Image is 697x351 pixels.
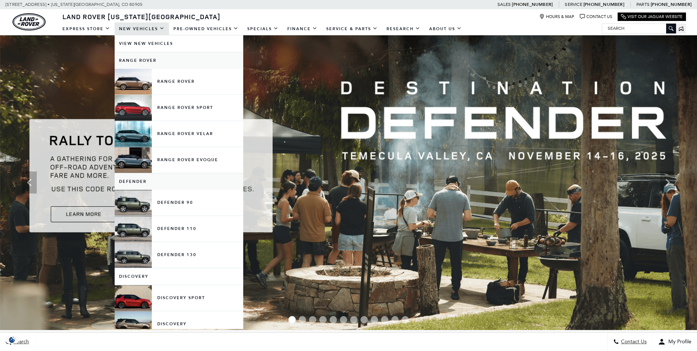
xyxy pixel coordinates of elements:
a: Range Rover Evoque [115,147,243,173]
a: Defender 110 [115,216,243,242]
a: Visit Our Jaguar Website [621,14,683,19]
span: Go to slide 12 [402,316,409,323]
a: Range Rover Sport [115,95,243,121]
a: Research [382,22,425,35]
span: Go to slide 1 [288,316,296,323]
a: [STREET_ADDRESS] • [US_STATE][GEOGRAPHIC_DATA], CO 80905 [6,2,143,7]
span: Sales [497,2,511,7]
span: Go to slide 9 [371,316,378,323]
span: Go to slide 8 [360,316,368,323]
span: Land Rover [US_STATE][GEOGRAPHIC_DATA] [62,12,220,21]
input: Search [602,24,676,33]
span: Go to slide 6 [340,316,347,323]
a: Range Rover Velar [115,121,243,147]
a: Range Rover [115,69,243,95]
span: Service [565,2,582,7]
span: Go to slide 3 [309,316,316,323]
a: Finance [283,22,322,35]
a: Defender 90 [115,190,243,216]
a: Defender 130 [115,242,243,268]
a: Discovery Sport [115,285,243,311]
a: Hours & Map [539,14,574,19]
span: Go to slide 10 [381,316,388,323]
img: Land Rover [12,13,46,31]
a: Specials [243,22,283,35]
a: [PHONE_NUMBER] [651,1,691,7]
div: Previous [22,171,37,194]
a: land-rover [12,13,46,31]
a: About Us [425,22,466,35]
a: Range Rover [115,52,243,69]
span: My Profile [665,339,691,345]
span: Go to slide 11 [391,316,399,323]
a: [PHONE_NUMBER] [512,1,553,7]
span: Go to slide 4 [319,316,327,323]
a: EXPRESS STORE [58,22,115,35]
div: Next [660,171,675,194]
a: New Vehicles [115,22,169,35]
span: Parts [636,2,650,7]
span: Go to slide 5 [330,316,337,323]
a: Discovery [115,268,243,285]
a: Defender [115,173,243,190]
nav: Main Navigation [58,22,466,35]
img: Opt-Out Icon [4,336,21,344]
a: [PHONE_NUMBER] [583,1,624,7]
a: Land Rover [US_STATE][GEOGRAPHIC_DATA] [58,12,225,21]
span: Go to slide 7 [350,316,358,323]
a: View New Vehicles [115,35,243,52]
a: Pre-Owned Vehicles [169,22,243,35]
span: Go to slide 2 [299,316,306,323]
button: Open user profile menu [653,333,697,351]
a: Contact Us [580,14,612,19]
span: Contact Us [619,339,647,345]
a: Discovery [115,311,243,337]
section: Click to Open Cookie Consent Modal [4,336,21,344]
a: Service & Parts [322,22,382,35]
